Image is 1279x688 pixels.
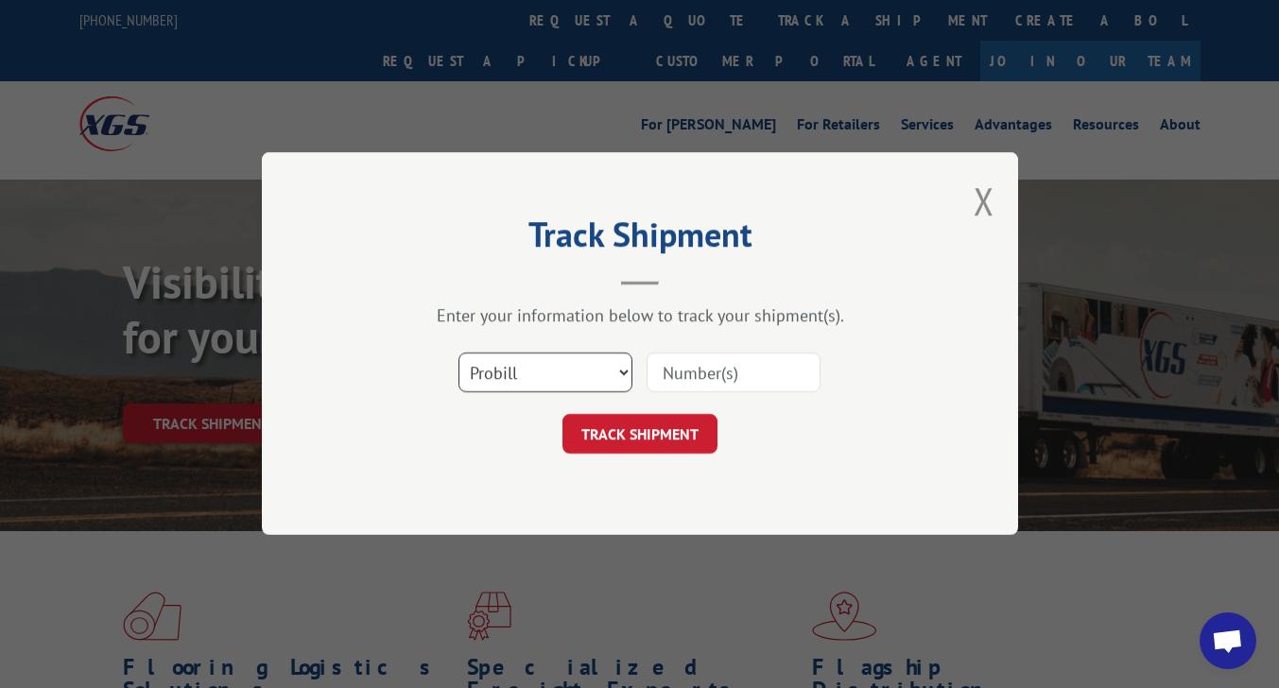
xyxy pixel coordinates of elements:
div: Enter your information below to track your shipment(s). [356,305,924,327]
div: Open chat [1200,612,1256,669]
h2: Track Shipment [356,221,924,257]
button: Close modal [974,176,994,226]
input: Number(s) [647,353,821,393]
button: TRACK SHIPMENT [562,415,717,455]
